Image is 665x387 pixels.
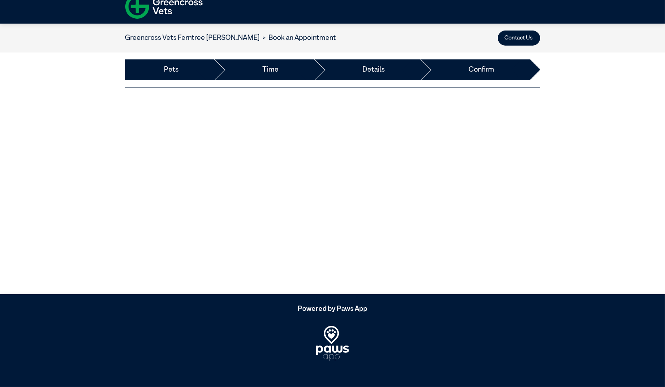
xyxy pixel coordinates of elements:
img: PawsApp [316,326,349,361]
li: Book an Appointment [260,33,336,44]
button: Contact Us [498,31,540,46]
a: Details [362,65,385,75]
a: Confirm [469,65,494,75]
a: Time [262,65,279,75]
a: Pets [164,65,179,75]
nav: breadcrumb [125,33,336,44]
h5: Powered by Paws App [125,305,540,313]
a: Greencross Vets Ferntree [PERSON_NAME] [125,35,260,42]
